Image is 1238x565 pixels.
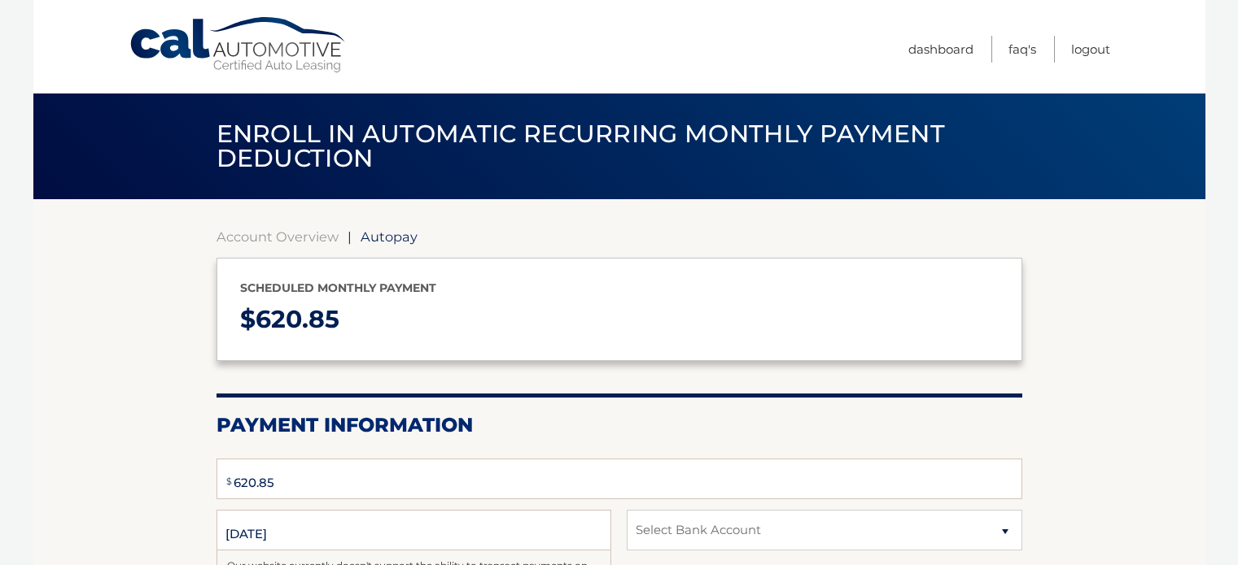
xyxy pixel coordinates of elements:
span: | [348,228,352,245]
span: Autopay [361,228,418,245]
p: $ [240,298,999,341]
span: Enroll in automatic recurring monthly payment deduction [217,119,945,173]
span: 620.85 [256,304,339,334]
a: Cal Automotive [129,16,348,74]
a: FAQ's [1008,36,1036,63]
span: $ [221,463,237,500]
a: Account Overview [217,228,339,245]
a: Logout [1071,36,1110,63]
h2: Payment Information [217,413,1022,437]
a: Dashboard [908,36,973,63]
p: Scheduled monthly payment [240,278,999,298]
input: Payment Date [217,510,611,550]
input: Payment Amount [217,459,1022,499]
